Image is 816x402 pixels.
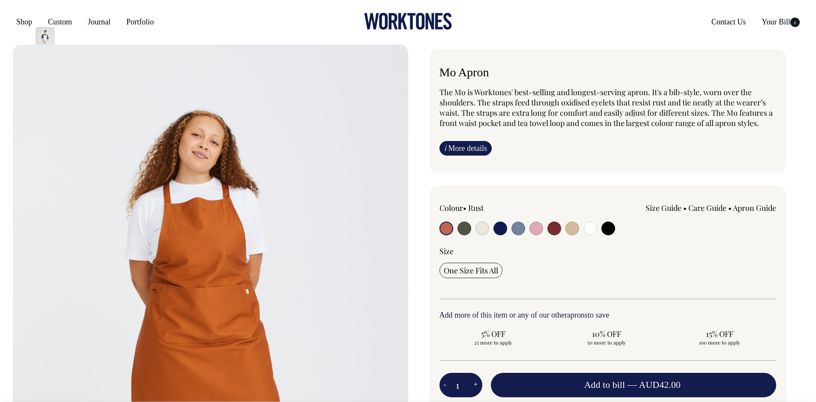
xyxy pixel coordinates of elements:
[439,263,502,278] input: One Size Fits All
[666,326,774,348] input: 15% OFF 100 more to apply
[557,339,656,346] span: 50 more to apply
[708,14,750,30] a: Contact Us
[13,14,36,30] a: Shop
[36,27,55,57] img: off-white
[45,14,75,30] a: Custom
[758,14,803,30] a: Your Bill0
[123,14,157,30] a: Portfolio
[670,339,769,346] span: 100 more to apply
[790,18,800,27] span: 0
[557,329,656,339] span: 10% OFF
[553,326,661,348] input: 10% OFF 50 more to apply
[84,14,114,30] a: Journal
[444,329,543,339] span: 5% OFF
[439,377,451,394] button: -
[444,339,543,346] span: 25 more to apply
[469,377,482,394] button: +
[670,329,769,339] span: 15% OFF
[444,265,498,276] span: One Size Fits All
[439,326,547,348] input: 5% OFF 25 more to apply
